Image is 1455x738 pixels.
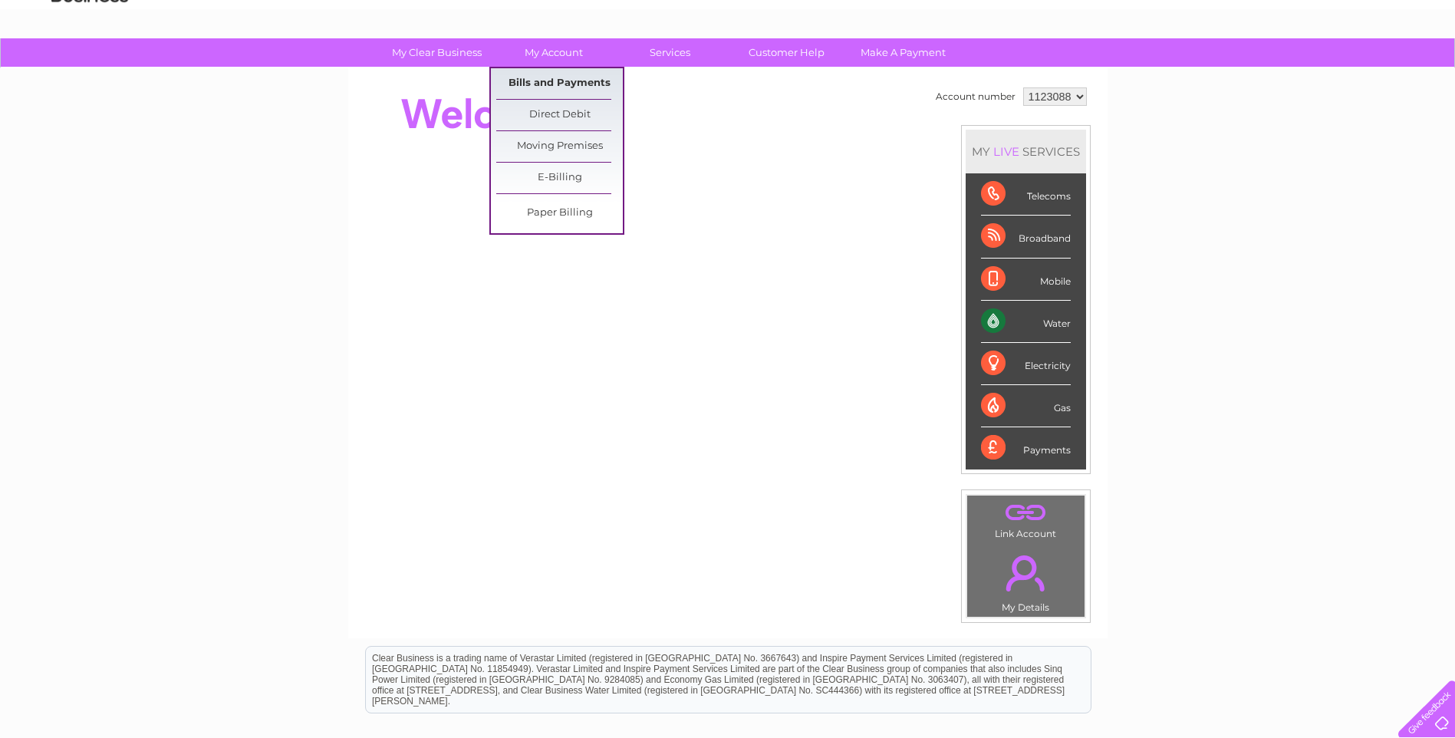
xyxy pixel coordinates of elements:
[496,68,623,99] a: Bills and Payments
[51,40,129,87] img: logo.png
[932,84,1019,110] td: Account number
[840,38,966,67] a: Make A Payment
[1166,8,1272,27] a: 0333 014 3131
[366,8,1091,74] div: Clear Business is a trading name of Verastar Limited (registered in [GEOGRAPHIC_DATA] No. 3667643...
[496,131,623,162] a: Moving Premises
[723,38,850,67] a: Customer Help
[971,546,1081,600] a: .
[966,542,1085,618] td: My Details
[981,427,1071,469] div: Payments
[981,216,1071,258] div: Broadband
[1185,65,1214,77] a: Water
[496,198,623,229] a: Paper Billing
[1266,65,1312,77] a: Telecoms
[971,499,1081,526] a: .
[374,38,500,67] a: My Clear Business
[981,259,1071,301] div: Mobile
[966,130,1086,173] div: MY SERVICES
[496,163,623,193] a: E-Billing
[1404,65,1440,77] a: Log out
[981,301,1071,343] div: Water
[1223,65,1257,77] a: Energy
[990,144,1022,159] div: LIVE
[1353,65,1391,77] a: Contact
[496,100,623,130] a: Direct Debit
[607,38,733,67] a: Services
[981,385,1071,427] div: Gas
[981,343,1071,385] div: Electricity
[1322,65,1344,77] a: Blog
[490,38,617,67] a: My Account
[981,173,1071,216] div: Telecoms
[966,495,1085,543] td: Link Account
